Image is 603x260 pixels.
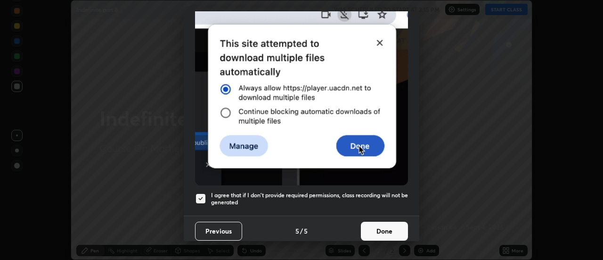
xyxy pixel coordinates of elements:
h4: / [300,226,303,236]
button: Previous [195,222,242,241]
button: Done [361,222,408,241]
h4: 5 [304,226,308,236]
h5: I agree that if I don't provide required permissions, class recording will not be generated [211,192,408,206]
h4: 5 [295,226,299,236]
